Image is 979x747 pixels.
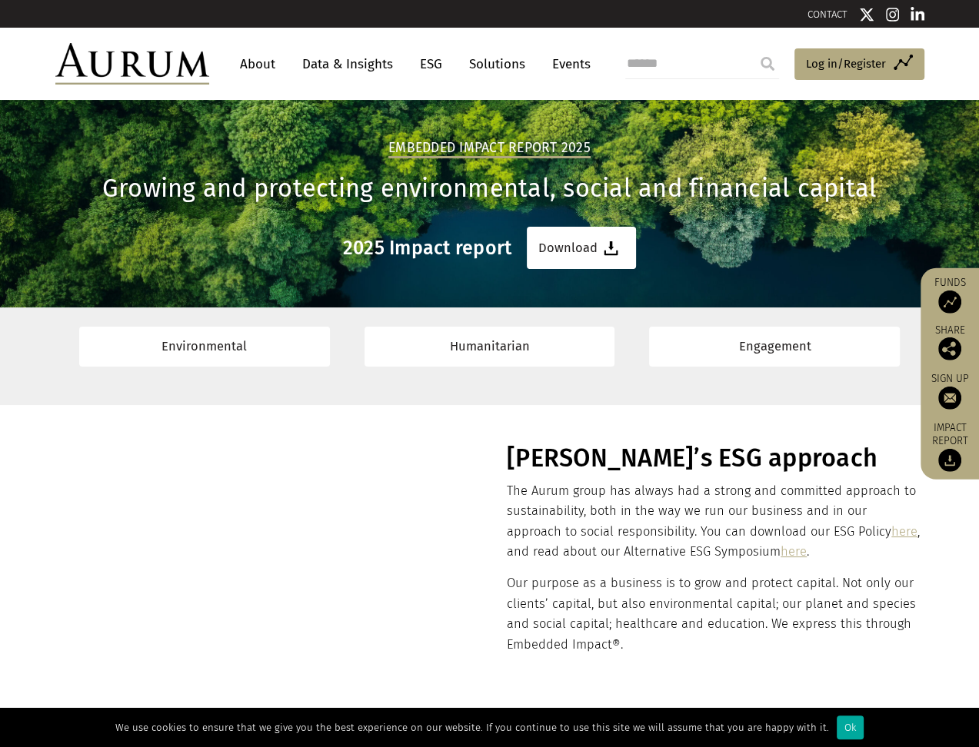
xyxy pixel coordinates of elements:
a: Download [527,227,636,269]
a: About [232,50,283,78]
p: The Aurum group has always had a strong and committed approach to sustainability, both in the way... [507,481,920,563]
img: Aurum [55,43,209,85]
span: Log in/Register [806,55,886,73]
a: Impact report [928,421,971,472]
a: Log in/Register [794,48,924,81]
img: Linkedin icon [911,7,924,22]
img: Instagram icon [886,7,900,22]
input: Submit [752,48,783,79]
a: here [891,524,917,539]
h2: Embedded Impact report 2025 [388,140,591,158]
a: Humanitarian [365,327,615,366]
a: Environmental [79,327,330,366]
div: Ok [837,715,864,739]
a: here [781,544,807,559]
a: Solutions [461,50,533,78]
h3: 2025 Impact report [343,237,512,260]
img: Access Funds [938,290,961,314]
a: Sign up [928,372,971,410]
img: Share this post [938,337,961,360]
a: Engagement [649,327,900,366]
h1: Growing and protecting environmental, social and financial capital [55,174,924,204]
a: Events [544,50,591,78]
img: Sign up to our newsletter [938,387,961,410]
div: Share [928,325,971,360]
a: ESG [412,50,450,78]
a: Data & Insights [295,50,401,78]
a: Funds [928,276,971,314]
img: Twitter icon [859,7,874,22]
h1: [PERSON_NAME]’s ESG approach [507,443,920,473]
a: CONTACT [808,8,847,20]
p: Our purpose as a business is to grow and protect capital. Not only our clients’ capital, but also... [507,573,920,655]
